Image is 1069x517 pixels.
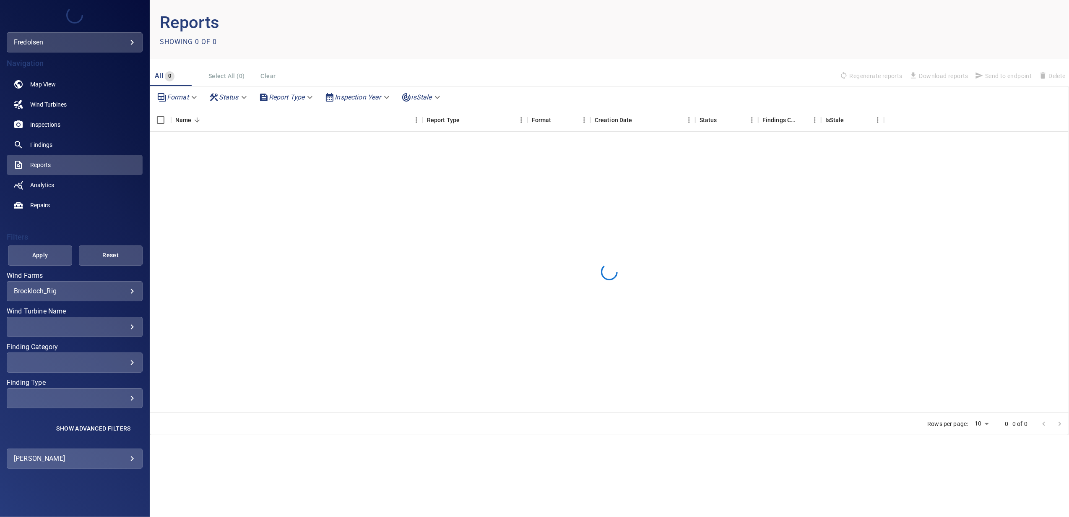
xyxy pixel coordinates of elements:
em: Inspection Year [335,93,381,101]
label: Wind Farms [7,272,143,279]
a: findings noActive [7,135,143,155]
div: Finding Type [7,388,143,408]
label: Wind Turbine Name [7,308,143,315]
div: Name [175,108,192,132]
span: Inspections [30,120,60,129]
div: fredolsen [7,32,143,52]
button: Sort [551,114,563,126]
div: Brockloch_Rig [14,287,135,295]
button: Show Advanced Filters [51,422,135,435]
a: windturbines noActive [7,94,143,115]
div: Findings Count [762,108,797,132]
div: isStale [398,90,445,104]
a: reports active [7,155,143,175]
span: Findings [30,141,52,149]
div: Inspection Year [321,90,394,104]
div: 10 [972,418,992,430]
button: Sort [797,114,809,126]
button: Menu [871,114,884,126]
div: Wind Turbine Name [7,317,143,337]
label: Finding Type [7,379,143,386]
a: analytics noActive [7,175,143,195]
span: All [155,72,163,80]
span: 0 [165,71,174,81]
p: Rows per page: [927,420,968,428]
label: Finding Category [7,344,143,350]
div: Status [700,108,717,132]
span: Analytics [30,181,54,189]
div: Format [153,90,202,104]
div: Status [695,108,758,132]
em: Format [167,93,189,101]
div: Findings Count [758,108,821,132]
button: Menu [515,114,528,126]
a: repairs noActive [7,195,143,215]
h4: Navigation [7,59,143,68]
span: Repairs [30,201,50,209]
a: inspections noActive [7,115,143,135]
button: Menu [746,114,758,126]
div: Wind Farms [7,281,143,301]
span: Map View [30,80,56,89]
span: Apply [18,250,61,261]
a: map noActive [7,74,143,94]
button: Sort [632,114,644,126]
button: Sort [844,114,856,126]
p: Reports [160,10,609,35]
button: Apply [8,245,72,266]
div: IsStale [821,108,884,132]
button: Menu [683,114,695,126]
h4: Filters [7,233,143,241]
div: Report Type [423,108,528,132]
div: Creation Date [595,108,632,132]
button: Menu [809,114,821,126]
nav: pagination navigation [1036,417,1068,431]
div: Format [528,108,590,132]
button: Sort [460,114,472,126]
button: Sort [191,114,203,126]
div: Finding Category [7,352,143,373]
em: Status [219,93,239,101]
div: fredolsen [14,36,135,49]
button: Menu [410,114,423,126]
div: Report Type [255,90,318,104]
button: Reset [79,245,143,266]
p: Showing 0 of 0 [160,37,217,47]
span: Reset [89,250,132,261]
em: isStale [411,93,432,101]
span: Wind Turbines [30,100,67,109]
button: Sort [717,114,729,126]
div: Report Type [427,108,460,132]
div: Findings in the reports are outdated due to being updated or removed. IsStale reports do not repr... [825,108,844,132]
em: Report Type [269,93,305,101]
div: Format [532,108,551,132]
div: [PERSON_NAME] [14,452,135,465]
div: Name [171,108,423,132]
span: Reports [30,161,51,169]
button: Menu [578,114,590,126]
div: Creation Date [590,108,695,132]
p: 0–0 of 0 [1005,420,1027,428]
span: Show Advanced Filters [56,425,130,432]
div: Status [205,90,252,104]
